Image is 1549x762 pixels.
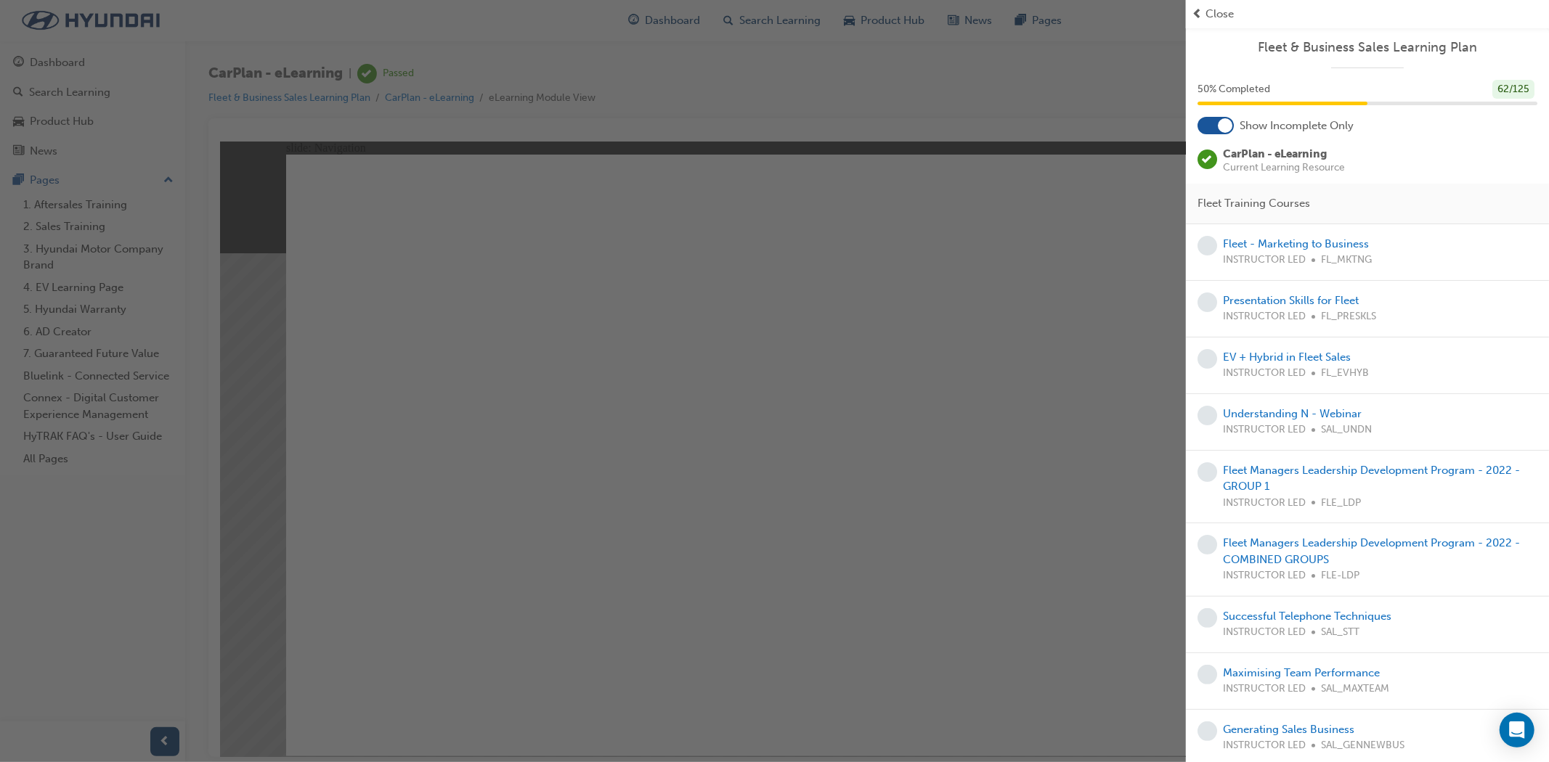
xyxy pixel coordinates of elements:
span: prev-icon [1192,6,1203,22]
div: 62 / 125 [1492,80,1534,99]
span: learningRecordVerb_NONE-icon [1198,292,1217,312]
span: INSTRUCTOR LED [1223,308,1306,325]
a: Fleet Managers Leadership Development Program - 2022 - COMBINED GROUPS [1223,536,1520,566]
span: learningRecordVerb_NONE-icon [1198,721,1217,741]
span: learningRecordVerb_NONE-icon [1198,665,1217,684]
div: Open Intercom Messenger [1500,713,1534,747]
span: SAL_MAXTEAM [1321,681,1389,697]
span: SAL_STT [1321,624,1359,641]
span: FL_PRESKLS [1321,308,1376,325]
a: Fleet & Business Sales Learning Plan [1198,39,1537,56]
span: learningRecordVerb_NONE-icon [1198,535,1217,554]
a: Maximising Team Performance [1223,666,1380,679]
span: Fleet Training Courses [1198,195,1310,212]
span: INSTRUCTOR LED [1223,252,1306,269]
a: EV + Hybrid in Fleet Sales [1223,351,1351,364]
span: INSTRUCTOR LED [1223,737,1306,754]
span: learningRecordVerb_NONE-icon [1198,608,1217,628]
button: prev-iconClose [1192,6,1543,22]
span: learningRecordVerb_NONE-icon [1198,349,1217,369]
a: Generating Sales Business [1223,723,1354,736]
span: INSTRUCTOR LED [1223,568,1306,584]
span: INSTRUCTOR LED [1223,365,1306,382]
span: 50 % Completed [1198,81,1270,98]
span: INSTRUCTOR LED [1223,624,1306,641]
span: INSTRUCTOR LED [1223,681,1306,697]
span: SAL_UNDN [1321,422,1372,438]
span: CarPlan - eLearning [1223,147,1327,160]
span: learningRecordVerb_NONE-icon [1198,406,1217,425]
span: learningRecordVerb_NONE-icon [1198,236,1217,255]
span: FL_MKTNG [1321,252,1372,269]
span: INSTRUCTOR LED [1223,495,1306,512]
span: Current Learning Resource [1223,163,1345,173]
a: Understanding N - Webinar [1223,407,1362,420]
span: FLE_LDP [1321,495,1361,512]
span: Close [1206,6,1234,22]
a: Successful Telephone Techniques [1223,610,1391,623]
span: FL_EVHYB [1321,365,1369,382]
span: SAL_GENNEWBUS [1321,737,1404,754]
a: Fleet - Marketing to Business [1223,237,1369,250]
span: FLE-LDP [1321,568,1359,584]
a: Presentation Skills for Fleet [1223,294,1359,307]
a: Fleet Managers Leadership Development Program - 2022 - GROUP 1 [1223,464,1520,493]
span: learningRecordVerb_PASS-icon [1198,149,1217,169]
span: learningRecordVerb_NONE-icon [1198,462,1217,482]
span: Show Incomplete Only [1240,118,1354,134]
span: INSTRUCTOR LED [1223,422,1306,438]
